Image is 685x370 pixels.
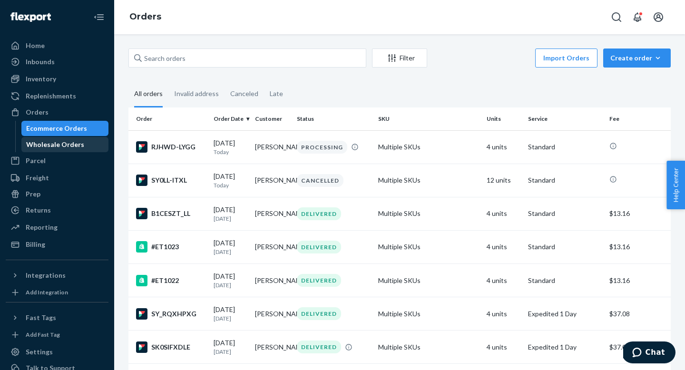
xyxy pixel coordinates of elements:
div: Add Integration [26,288,68,296]
p: [DATE] [214,214,247,223]
td: 4 units [483,197,524,230]
th: Units [483,107,524,130]
td: Multiple SKUs [374,197,483,230]
td: [PERSON_NAME] [251,164,293,197]
th: Order Date [210,107,251,130]
p: Today [214,148,247,156]
td: [PERSON_NAME] [251,331,293,364]
div: RJHWD-LYGG [136,141,206,153]
a: Billing [6,237,108,252]
td: [PERSON_NAME] [251,230,293,263]
a: Parcel [6,153,108,168]
a: Inventory [6,71,108,87]
div: DELIVERED [297,341,341,353]
div: Late [270,81,283,106]
p: Standard [528,276,602,285]
a: Settings [6,344,108,360]
button: Filter [372,49,427,68]
td: 12 units [483,164,524,197]
td: [PERSON_NAME] [251,130,293,164]
div: Add Fast Tag [26,331,60,339]
td: $13.16 [606,264,671,297]
div: [DATE] [214,338,247,356]
th: SKU [374,107,483,130]
p: Expedited 1 Day [528,342,602,352]
ol: breadcrumbs [122,3,169,31]
p: Expedited 1 Day [528,309,602,319]
td: 4 units [483,297,524,331]
div: Replenishments [26,91,76,101]
p: [DATE] [214,348,247,356]
td: 4 units [483,230,524,263]
div: DELIVERED [297,207,341,220]
div: PROCESSING [297,141,347,154]
a: Orders [6,105,108,120]
div: B1CESZT_LL [136,208,206,219]
div: Freight [26,173,49,183]
td: 4 units [483,331,524,364]
button: Close Navigation [89,8,108,27]
button: Integrations [6,268,108,283]
button: Help Center [666,161,685,209]
div: All orders [134,81,163,107]
div: [DATE] [214,272,247,289]
button: Create order [603,49,671,68]
button: Open Search Box [607,8,626,27]
a: Home [6,38,108,53]
td: Multiple SKUs [374,331,483,364]
a: Inbounds [6,54,108,69]
a: Reporting [6,220,108,235]
div: Create order [610,53,664,63]
th: Order [128,107,210,130]
button: Import Orders [535,49,597,68]
th: Fee [606,107,671,130]
iframe: Opens a widget where you can chat to one of our agents [623,341,675,365]
div: Home [26,41,45,50]
div: [DATE] [214,205,247,223]
div: Filter [372,53,427,63]
div: SK0SIFXDLE [136,341,206,353]
div: Orders [26,107,49,117]
div: Fast Tags [26,313,56,322]
div: DELIVERED [297,274,341,287]
div: Customer [255,115,289,123]
a: Add Fast Tag [6,329,108,341]
div: Inventory [26,74,56,84]
button: Open notifications [628,8,647,27]
a: Wholesale Orders [21,137,109,152]
th: Service [524,107,606,130]
td: [PERSON_NAME] [251,197,293,230]
a: Orders [129,11,161,22]
div: [DATE] [214,305,247,322]
td: 4 units [483,130,524,164]
p: Standard [528,175,602,185]
p: Standard [528,209,602,218]
div: Returns [26,205,51,215]
a: Ecommerce Orders [21,121,109,136]
div: Integrations [26,271,66,280]
div: Wholesale Orders [26,140,84,149]
div: SY0LL-ITXL [136,175,206,186]
a: Returns [6,203,108,218]
div: [DATE] [214,138,247,156]
a: Prep [6,186,108,202]
div: #ET1023 [136,241,206,253]
td: 4 units [483,264,524,297]
a: Freight [6,170,108,185]
td: Multiple SKUs [374,130,483,164]
div: Invalid address [174,81,219,106]
div: SY_RQXHPXG [136,308,206,320]
div: DELIVERED [297,307,341,320]
div: Prep [26,189,40,199]
p: [DATE] [214,248,247,256]
div: Billing [26,240,45,249]
td: Multiple SKUs [374,164,483,197]
td: Multiple SKUs [374,297,483,331]
div: Reporting [26,223,58,232]
input: Search orders [128,49,366,68]
div: Parcel [26,156,46,166]
td: $37.08 [606,297,671,331]
p: Today [214,181,247,189]
div: CANCELLED [297,174,343,187]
